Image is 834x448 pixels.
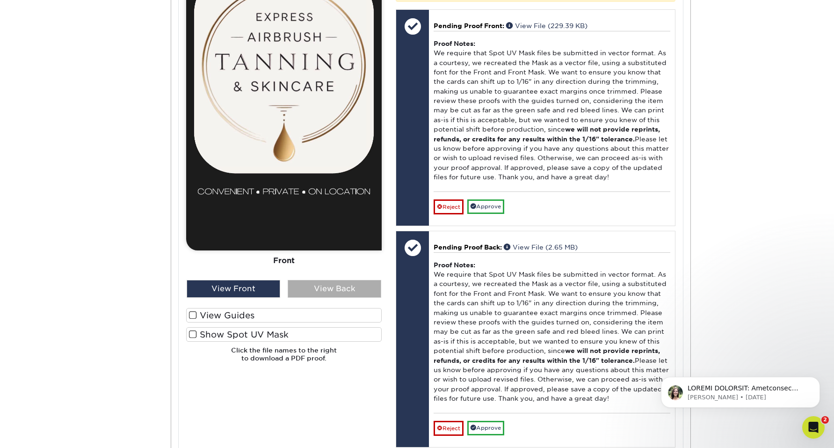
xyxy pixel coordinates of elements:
[802,416,825,439] iframe: Intercom live chat
[186,308,382,323] label: View Guides
[434,252,670,413] div: We require that Spot UV Mask files be submitted in vector format. As a courtesy, we recreated the...
[434,125,660,142] b: we will not provide reprints, refunds, or credits for any results within the 1/16" tolerance.
[186,250,382,271] div: Front
[434,347,660,364] b: we will not provide reprints, refunds, or credits for any results within the 1/16" tolerance.
[434,199,464,214] a: Reject
[434,31,670,191] div: We require that Spot UV Mask files be submitted in vector format. As a courtesy, we recreated the...
[434,22,504,29] span: Pending Proof Front:
[187,280,280,298] div: View Front
[186,327,382,342] label: Show Spot UV Mask
[506,22,587,29] a: View File (229.39 KB)
[434,40,475,47] strong: Proof Notes:
[434,261,475,269] strong: Proof Notes:
[504,243,578,251] a: View File (2.65 MB)
[821,416,829,424] span: 2
[467,421,504,435] a: Approve
[434,243,502,251] span: Pending Proof Back:
[647,357,834,423] iframe: Intercom notifications message
[467,199,504,214] a: Approve
[288,280,381,298] div: View Back
[186,346,382,369] h6: Click the file names to the right to download a PDF proof.
[434,421,464,436] a: Reject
